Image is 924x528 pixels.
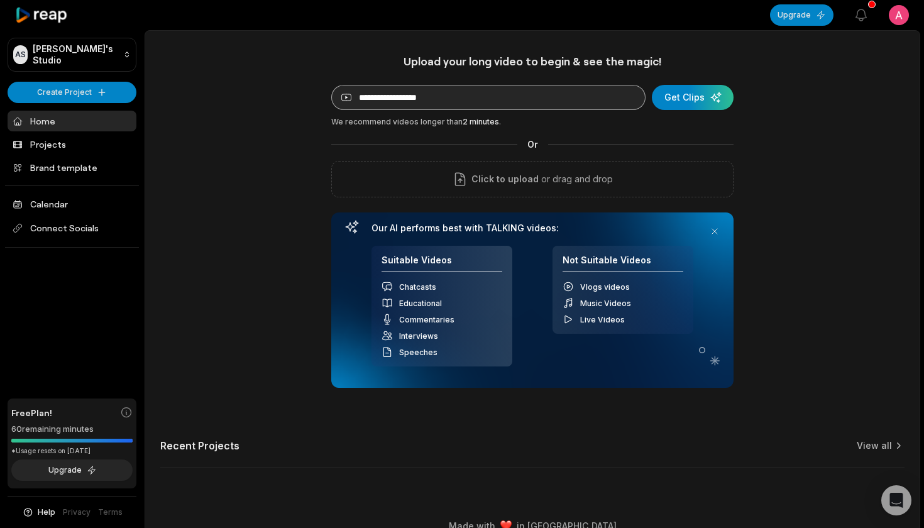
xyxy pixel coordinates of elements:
[382,255,502,273] h4: Suitable Videos
[331,116,734,128] div: We recommend videos longer than .
[33,43,118,66] p: [PERSON_NAME]'s Studio
[8,157,136,178] a: Brand template
[11,423,133,436] div: 60 remaining minutes
[8,217,136,239] span: Connect Socials
[517,138,548,151] span: Or
[580,315,625,324] span: Live Videos
[399,348,437,357] span: Speeches
[22,507,55,518] button: Help
[580,282,630,292] span: Vlogs videos
[38,507,55,518] span: Help
[11,446,133,456] div: *Usage resets on [DATE]
[770,4,833,26] button: Upgrade
[399,315,454,324] span: Commentaries
[63,507,91,518] a: Privacy
[463,117,499,126] span: 2 minutes
[881,485,911,515] div: Open Intercom Messenger
[11,406,52,419] span: Free Plan!
[399,282,436,292] span: Chatcasts
[399,299,442,308] span: Educational
[371,223,693,234] h3: Our AI performs best with TALKING videos:
[399,331,438,341] span: Interviews
[160,439,239,452] h2: Recent Projects
[8,134,136,155] a: Projects
[331,54,734,69] h1: Upload your long video to begin & see the magic!
[8,82,136,103] button: Create Project
[8,111,136,131] a: Home
[563,255,683,273] h4: Not Suitable Videos
[98,507,123,518] a: Terms
[13,45,28,64] div: AS
[580,299,631,308] span: Music Videos
[652,85,734,110] button: Get Clips
[857,439,892,452] a: View all
[11,459,133,481] button: Upgrade
[539,172,613,187] p: or drag and drop
[471,172,539,187] span: Click to upload
[8,194,136,214] a: Calendar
